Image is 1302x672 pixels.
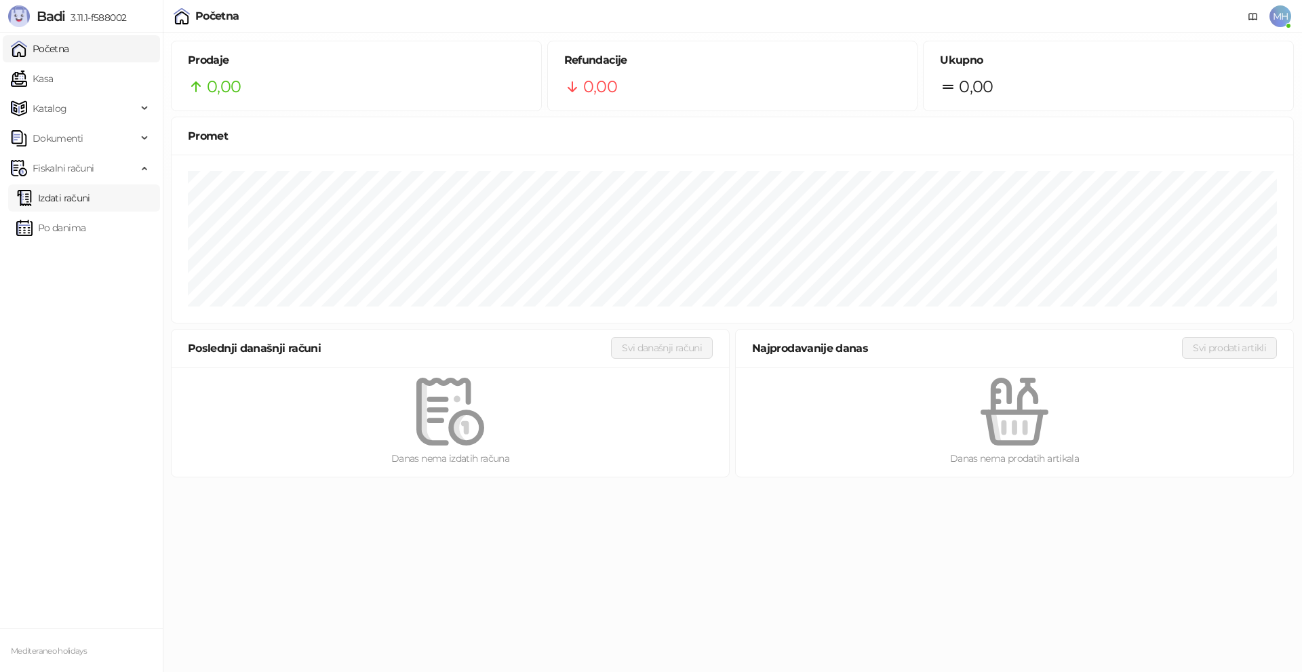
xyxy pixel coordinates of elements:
a: Izdati računi [16,184,90,212]
a: Početna [11,35,69,62]
a: Po danima [16,214,85,241]
span: 0,00 [583,74,617,100]
div: Promet [188,127,1277,144]
div: Poslednji današnji računi [188,340,611,357]
span: 3.11.1-f588002 [65,12,126,24]
span: Badi [37,8,65,24]
span: 0,00 [959,74,993,100]
span: 0,00 [207,74,241,100]
a: Kasa [11,65,53,92]
img: Logo [8,5,30,27]
span: Dokumenti [33,125,83,152]
small: Mediteraneo holidays [11,646,87,656]
h5: Ukupno [940,52,1277,68]
h5: Prodaje [188,52,525,68]
span: Katalog [33,95,67,122]
div: Početna [195,11,239,22]
span: Fiskalni računi [33,155,94,182]
button: Svi prodati artikli [1182,337,1277,359]
div: Najprodavanije danas [752,340,1182,357]
span: MH [1269,5,1291,27]
h5: Refundacije [564,52,901,68]
a: Dokumentacija [1242,5,1264,27]
div: Danas nema prodatih artikala [757,451,1271,466]
button: Svi današnji računi [611,337,713,359]
div: Danas nema izdatih računa [193,451,707,466]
